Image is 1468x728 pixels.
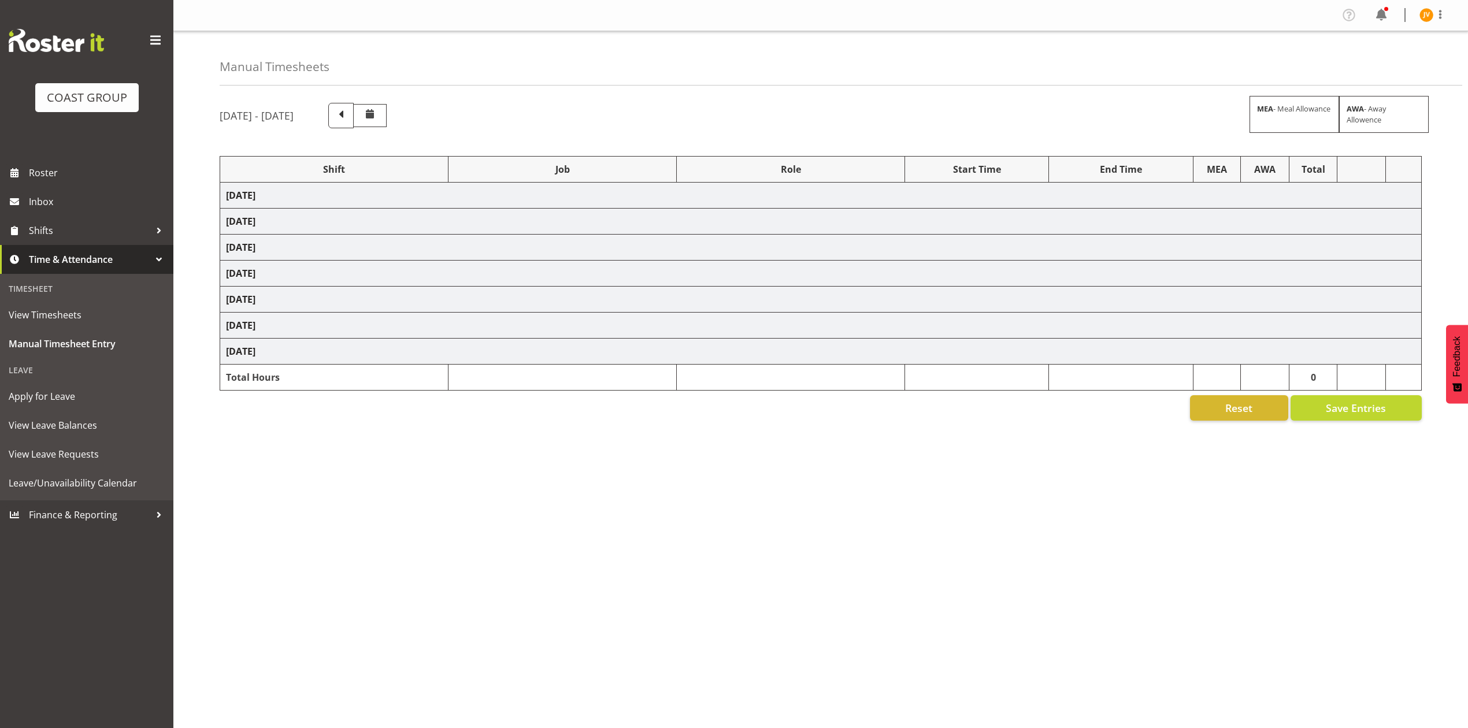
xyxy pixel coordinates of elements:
img: jorgelina-villar11067.jpg [1419,8,1433,22]
span: View Timesheets [9,306,165,324]
a: View Leave Balances [3,411,170,440]
div: AWA [1247,162,1284,176]
div: Shift [226,162,442,176]
span: Feedback [1452,336,1462,377]
div: Leave [3,358,170,382]
strong: AWA [1347,103,1364,114]
div: - Meal Allowance [1250,96,1339,133]
a: View Timesheets [3,300,170,329]
h4: Manual Timesheets [220,60,329,73]
div: Role [683,162,899,176]
td: 0 [1289,365,1337,391]
span: Shifts [29,222,150,239]
button: Save Entries [1291,395,1422,421]
td: Total Hours [220,365,448,391]
td: [DATE] [220,261,1422,287]
div: Job [454,162,670,176]
div: Timesheet [3,277,170,300]
td: [DATE] [220,183,1422,209]
button: Feedback - Show survey [1446,325,1468,403]
a: Apply for Leave [3,382,170,411]
span: Manual Timesheet Entry [9,335,165,352]
td: [DATE] [220,235,1422,261]
span: Apply for Leave [9,388,165,405]
div: Total [1295,162,1331,176]
div: Start Time [911,162,1043,176]
strong: MEA [1257,103,1273,114]
td: [DATE] [220,287,1422,313]
img: Rosterit website logo [9,29,104,52]
td: [DATE] [220,339,1422,365]
td: [DATE] [220,209,1422,235]
div: COAST GROUP [47,89,127,106]
div: MEA [1199,162,1235,176]
span: View Leave Balances [9,417,165,434]
span: Inbox [29,193,168,210]
span: Roster [29,164,168,181]
span: View Leave Requests [9,445,165,463]
span: Time & Attendance [29,251,150,268]
span: Finance & Reporting [29,506,150,523]
a: Manual Timesheet Entry [3,329,170,358]
a: Leave/Unavailability Calendar [3,469,170,497]
span: Reset [1225,400,1252,415]
span: Save Entries [1326,400,1386,415]
td: [DATE] [220,313,1422,339]
a: View Leave Requests [3,440,170,469]
div: End Time [1055,162,1187,176]
button: Reset [1190,395,1288,421]
h5: [DATE] - [DATE] [220,109,294,122]
div: - Away Allowence [1339,96,1429,133]
span: Leave/Unavailability Calendar [9,474,165,492]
